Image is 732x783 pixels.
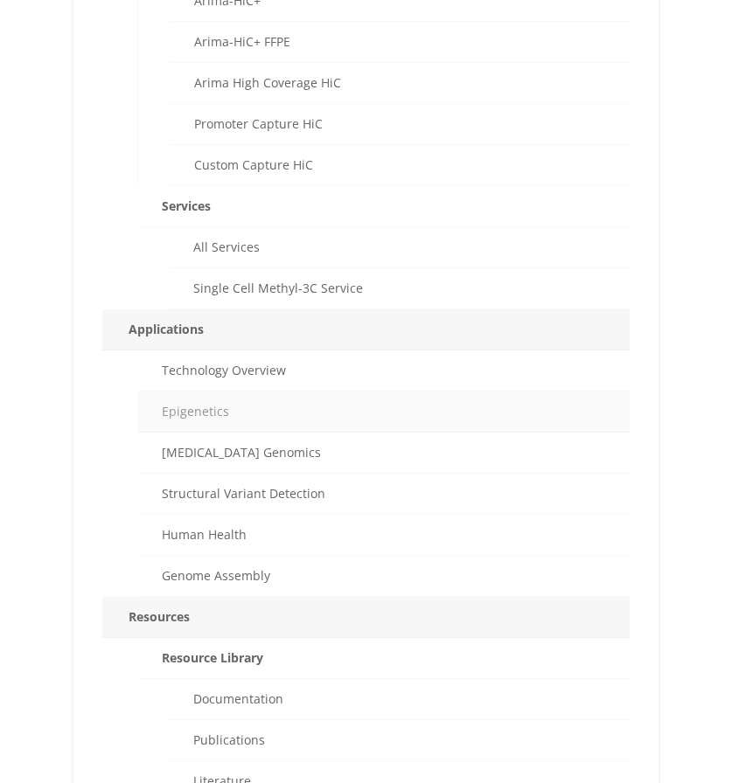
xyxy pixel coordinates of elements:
a: [MEDICAL_DATA] Genomics [137,433,630,474]
a: Single Cell Methyl-3C Service [170,268,629,309]
a: All Services [170,227,629,268]
iframe: Chat Widget [645,699,732,783]
a: Structural Variant Detection [137,474,630,515]
a: Publications [170,720,629,761]
a: Services [137,186,630,227]
a: Genome Assembly [137,556,630,597]
a: Arima-HiC+ FFPE [171,22,629,63]
a: Promoter Capture HiC [171,104,629,145]
a: Documentation [170,679,629,720]
a: Human Health [137,515,630,556]
a: Epigenetics [137,391,630,433]
a: Arima High Coverage HiC [171,63,629,104]
a: Resource Library [137,638,630,679]
a: Custom Capture HiC [171,145,629,186]
a: Technology Overview [137,350,630,391]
